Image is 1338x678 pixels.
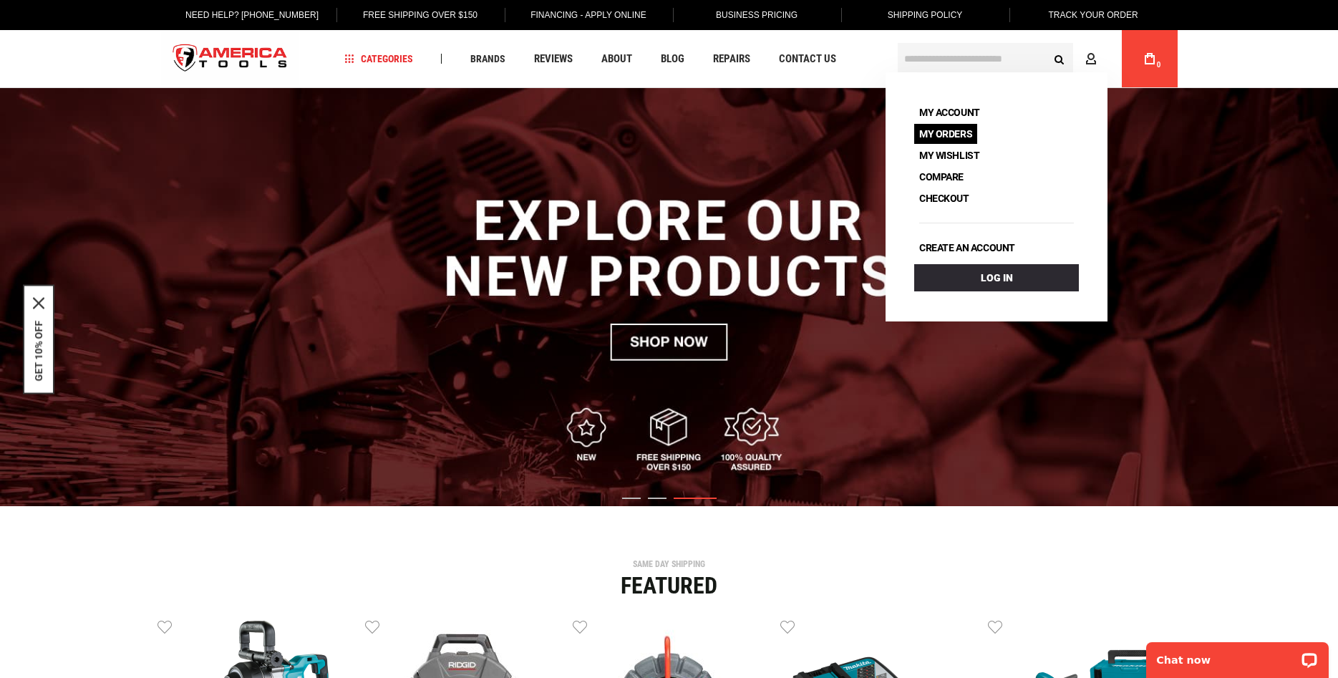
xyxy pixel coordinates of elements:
[528,49,579,69] a: Reviews
[157,560,1181,568] div: SAME DAY SHIPPING
[161,32,300,86] img: America Tools
[344,54,413,64] span: Categories
[914,124,977,144] a: My Orders
[707,49,757,69] a: Repairs
[1046,45,1073,72] button: Search
[464,49,512,69] a: Brands
[779,54,836,64] span: Contact Us
[470,54,505,64] span: Brands
[914,238,1020,258] a: Create an account
[654,49,691,69] a: Blog
[1157,61,1161,69] span: 0
[914,264,1079,291] a: Log In
[595,49,639,69] a: About
[914,188,974,208] a: Checkout
[338,49,420,69] a: Categories
[601,54,632,64] span: About
[161,32,300,86] a: store logo
[661,54,684,64] span: Blog
[33,297,44,309] button: Close
[888,10,963,20] span: Shipping Policy
[914,167,969,187] a: Compare
[914,145,984,165] a: My Wishlist
[33,320,44,381] button: GET 10% OFF
[33,297,44,309] svg: close icon
[157,574,1181,597] div: Featured
[534,54,573,64] span: Reviews
[1136,30,1163,87] a: 0
[1137,633,1338,678] iframe: LiveChat chat widget
[713,54,750,64] span: Repairs
[914,102,985,122] a: My Account
[772,49,843,69] a: Contact Us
